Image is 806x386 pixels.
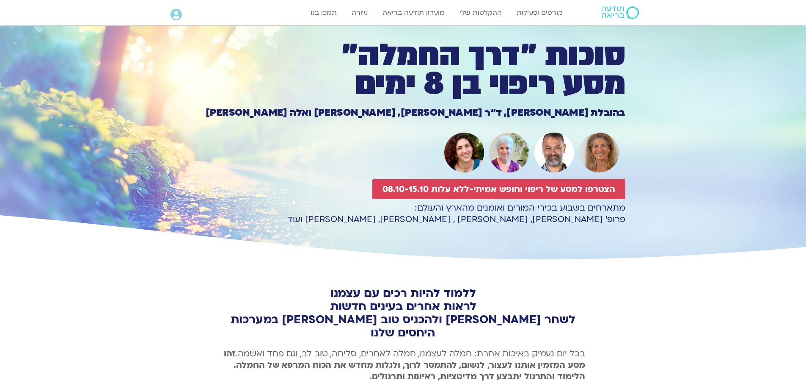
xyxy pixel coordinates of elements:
[181,41,625,99] h1: סוכות ״דרך החמלה״ מסע ריפוי בן 8 ימים
[512,5,567,21] a: קורסים ופעילות
[181,108,625,117] h1: בהובלת [PERSON_NAME], ד״ר [PERSON_NAME], [PERSON_NAME] ואלה [PERSON_NAME]
[181,202,625,225] p: מתארחים בשבוע בכירי המורים ואומנים מהארץ והעולם: פרופ׳ [PERSON_NAME], [PERSON_NAME] , [PERSON_NAM...
[602,6,639,19] img: תודעה בריאה
[372,179,625,199] a: הצטרפו למסע של ריפוי וחופש אמיתי-ללא עלות 08.10-15.10
[224,348,585,382] b: זהו מסע המזמין אותנו לעצור, לנשום, להתמסר לרוך, ולגלות מחדש את הכוח המרפא של החמלה. הלימוד והתרגו...
[221,287,585,339] h2: ללמוד להיות רכים עם עצמנו לראות אחרים בעינים חדשות לשחר [PERSON_NAME] ולהכניס טוב [PERSON_NAME] ב...
[455,5,506,21] a: ההקלטות שלי
[306,5,341,21] a: תמכו בנו
[378,5,449,21] a: מועדון תודעה בריאה
[221,348,585,382] p: בכל יום נעמיק באיכות אחרת: חמלה לעצמנו, חמלה לאחרים, סליחה, טוב לב, וגם פחד ואשמה.
[347,5,372,21] a: עזרה
[382,184,615,194] span: הצטרפו למסע של ריפוי וחופש אמיתי-ללא עלות 08.10-15.10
